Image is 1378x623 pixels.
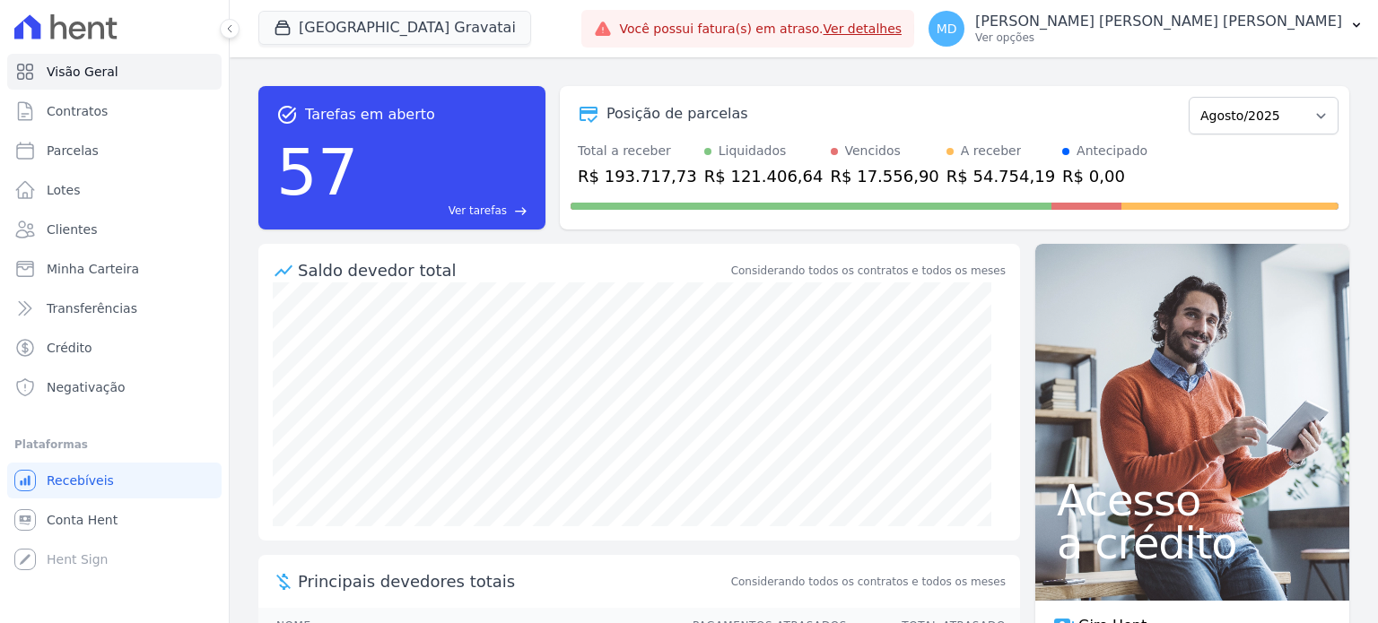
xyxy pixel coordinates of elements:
[47,102,108,120] span: Contratos
[975,30,1342,45] p: Ver opções
[578,142,697,160] div: Total a receber
[7,133,222,169] a: Parcelas
[845,142,901,160] div: Vencidos
[47,378,126,396] span: Negativação
[824,22,903,36] a: Ver detalhes
[731,574,1006,590] span: Considerando todos os contratos e todos os meses
[7,172,222,208] a: Lotes
[7,251,222,287] a: Minha Carteira
[946,164,1055,188] div: R$ 54.754,19
[731,263,1006,279] div: Considerando todos os contratos e todos os meses
[7,212,222,247] a: Clientes
[47,299,137,317] span: Transferências
[47,260,139,278] span: Minha Carteira
[1057,479,1328,522] span: Acesso
[7,290,222,326] a: Transferências
[298,258,728,282] div: Saldo devedor total
[47,63,118,81] span: Visão Geral
[14,434,214,455] div: Plataformas
[276,104,298,125] span: task_alt
[1077,142,1147,160] div: Antecipado
[47,339,92,357] span: Crédito
[366,203,528,219] a: Ver tarefas east
[975,13,1342,30] p: [PERSON_NAME] [PERSON_NAME] [PERSON_NAME]
[514,204,528,218] span: east
[305,104,435,125] span: Tarefas em aberto
[7,502,222,538] a: Conta Hent
[1062,164,1147,188] div: R$ 0,00
[937,22,957,35] span: MD
[719,142,787,160] div: Liquidados
[47,511,118,529] span: Conta Hent
[831,164,939,188] div: R$ 17.556,90
[47,142,99,160] span: Parcelas
[47,221,97,238] span: Clientes
[704,164,824,188] div: R$ 121.406,64
[961,142,1022,160] div: A receber
[578,164,697,188] div: R$ 193.717,73
[7,93,222,129] a: Contratos
[1057,522,1328,565] span: a crédito
[7,463,222,498] a: Recebíveis
[914,4,1378,54] button: MD [PERSON_NAME] [PERSON_NAME] [PERSON_NAME] Ver opções
[606,103,748,125] div: Posição de parcelas
[449,203,507,219] span: Ver tarefas
[7,330,222,366] a: Crédito
[47,181,81,199] span: Lotes
[47,472,114,489] span: Recebíveis
[7,54,222,90] a: Visão Geral
[7,369,222,405] a: Negativação
[258,11,531,45] button: [GEOGRAPHIC_DATA] Gravatai
[276,125,359,219] div: 57
[298,569,728,593] span: Principais devedores totais
[619,20,902,39] span: Você possui fatura(s) em atraso.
